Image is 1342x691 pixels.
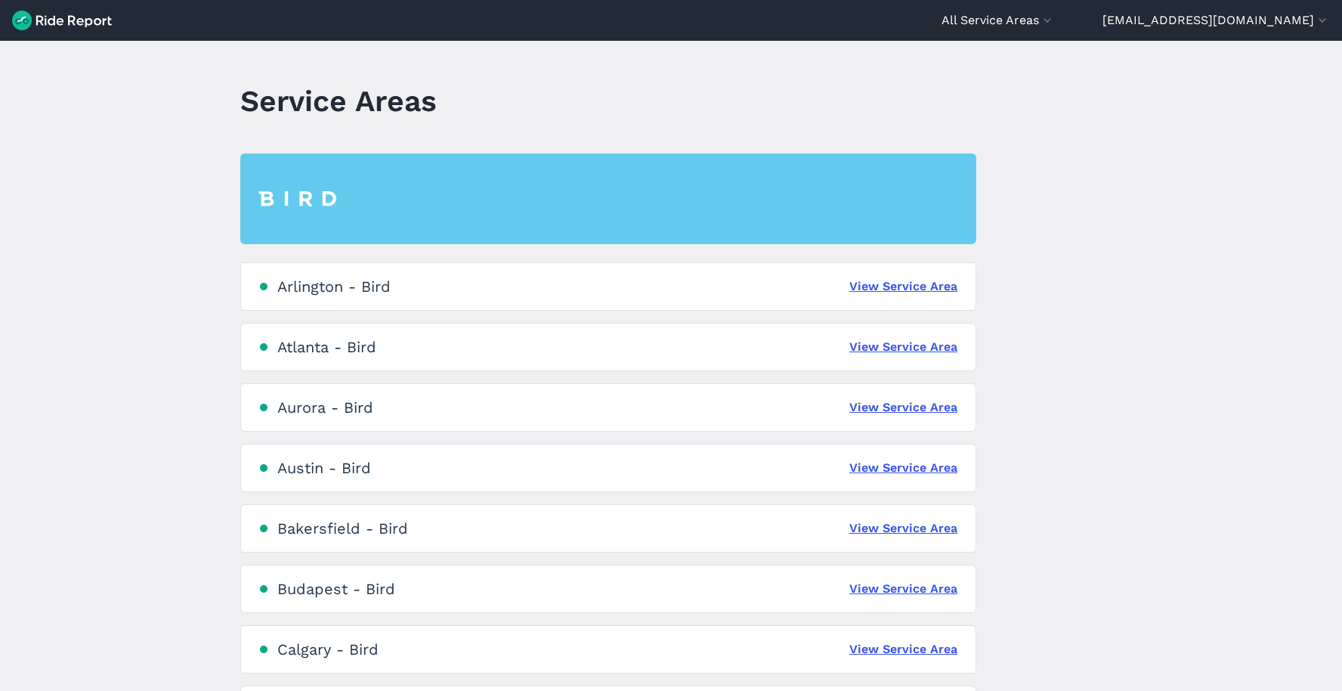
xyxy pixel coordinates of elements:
[849,277,957,296] a: View Service Area
[849,398,957,417] a: View Service Area
[942,11,1055,29] button: All Service Areas
[277,459,371,477] div: Austin - Bird
[1102,11,1330,29] button: [EMAIL_ADDRESS][DOMAIN_NAME]
[258,191,336,206] img: Bird
[849,338,957,356] a: View Service Area
[849,459,957,477] a: View Service Area
[277,398,373,417] div: Aurora - Bird
[12,11,112,30] img: Ride Report
[849,519,957,538] a: View Service Area
[240,80,437,122] h1: Service Areas
[277,519,408,538] div: Bakersfield - Bird
[277,277,391,296] div: Arlington - Bird
[849,580,957,598] a: View Service Area
[277,640,379,658] div: Calgary - Bird
[277,338,376,356] div: Atlanta - Bird
[277,580,395,598] div: Budapest - Bird
[849,640,957,658] a: View Service Area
